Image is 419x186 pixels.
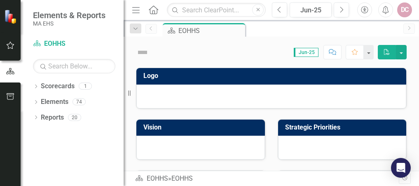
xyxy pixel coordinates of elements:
[79,83,92,90] div: 1
[41,82,75,91] a: Scorecards
[73,99,86,106] div: 74
[294,48,318,57] span: Jun-25
[290,2,332,17] button: Jun-25
[33,20,105,27] small: MA EHS
[147,174,168,182] a: EOHHS
[178,26,243,36] div: EOHHS
[41,113,64,122] a: Reports
[135,174,399,184] div: »
[391,158,411,178] div: Open Intercom Messenger
[4,9,19,24] img: ClearPoint Strategy
[33,39,115,49] a: EOHHS
[397,2,412,17] button: DC
[285,124,403,131] h3: Strategic Priorities
[143,72,402,80] h3: Logo
[68,114,81,121] div: 20
[41,97,68,107] a: Elements
[293,5,329,15] div: Jun-25
[171,174,193,182] div: EOHHS
[143,124,261,131] h3: Vision
[33,59,115,73] input: Search Below...
[136,46,149,59] img: Not Defined
[167,3,266,17] input: Search ClearPoint...
[33,10,105,20] span: Elements & Reports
